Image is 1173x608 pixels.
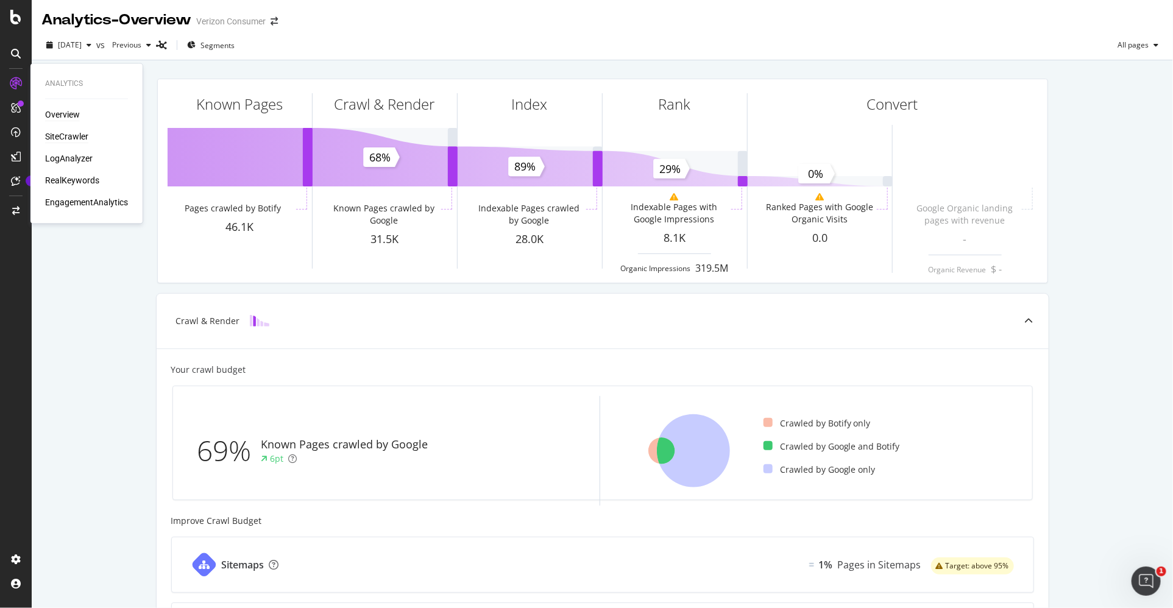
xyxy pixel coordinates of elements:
[1132,567,1161,596] iframe: Intercom live chat
[764,417,871,429] div: Crawled by Botify only
[171,537,1034,593] a: SitemapsEqual1%Pages in Sitemapswarning label
[45,131,88,143] a: SiteCrawler
[26,175,37,186] div: Tooltip anchor
[764,440,900,453] div: Crawled by Google and Botify
[1113,35,1163,55] button: All pages
[45,79,128,89] div: Analytics
[197,431,261,471] div: 69%
[946,562,1009,570] span: Target: above 95%
[330,202,439,227] div: Known Pages crawled by Google
[261,437,428,453] div: Known Pages crawled by Google
[107,40,141,50] span: Previous
[45,153,93,165] a: LogAnalyzer
[45,197,128,209] a: EngagementAnalytics
[250,315,269,327] img: block-icon
[45,109,80,121] a: Overview
[512,94,548,115] div: Index
[171,364,246,376] div: Your crawl budget
[107,35,156,55] button: Previous
[621,263,691,274] div: Organic Impressions
[271,17,278,26] div: arrow-right-arrow-left
[764,464,876,476] div: Crawled by Google only
[196,94,283,115] div: Known Pages
[58,40,82,50] span: 2025 Aug. 10th
[819,558,833,572] div: 1%
[931,557,1014,574] div: warning label
[1113,40,1149,50] span: All pages
[41,10,191,30] div: Analytics - Overview
[185,202,281,214] div: Pages crawled by Botify
[200,40,235,51] span: Segments
[458,232,602,247] div: 28.0K
[659,94,691,115] div: Rank
[176,315,240,327] div: Crawl & Render
[603,230,747,246] div: 8.1K
[45,175,99,187] a: RealKeywords
[620,201,729,225] div: Indexable Pages with Google Impressions
[809,563,814,567] img: Equal
[41,35,96,55] button: [DATE]
[171,515,1034,527] div: Improve Crawl Budget
[96,39,107,51] span: vs
[182,35,239,55] button: Segments
[313,232,457,247] div: 31.5K
[1157,567,1166,576] span: 1
[838,558,921,572] div: Pages in Sitemaps
[475,202,584,227] div: Indexable Pages crawled by Google
[196,15,266,27] div: Verizon Consumer
[696,261,729,275] div: 319.5M
[271,453,284,465] div: 6pt
[168,219,312,235] div: 46.1K
[335,94,435,115] div: Crawl & Render
[222,558,264,572] div: Sitemaps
